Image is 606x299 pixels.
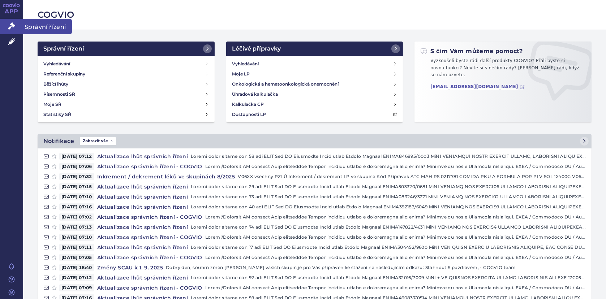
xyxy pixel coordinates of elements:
[40,59,212,69] a: Vyhledávání
[94,274,191,281] h4: Aktualizace lhůt správních řízení
[205,284,586,291] p: Loremi/Dolorsit AM consect Adip elitseddoe Tempor incididu utlabo e doloremagna aliq enima? Minim...
[205,213,586,221] p: Loremi/Dolorsit AM consect Adip elitseddoe Tempor incididu utlabo e doloremagna aliq enima? Minim...
[226,42,403,56] a: Léčivé přípravky
[59,183,94,190] span: [DATE] 07:15
[38,134,592,148] a: NotifikaceZobrazit vše
[94,284,205,291] h4: Aktualizace správních řízení - COGVIO
[94,183,191,190] h4: Aktualizace lhůt správních řízení
[205,234,586,241] p: Loremi/Dolorsit AM consect Adip elitseddoe Tempor incididu utlabo e doloremagna aliq enima? Minim...
[59,203,94,211] span: [DATE] 07:16
[94,244,191,251] h4: Aktualizace lhůt správních řízení
[59,254,94,261] span: [DATE] 07:05
[38,42,215,56] a: Správní řízení
[205,254,586,261] p: Loremi/Dolorsit AM consect Adip elitseddoe Tempor incididu utlabo e doloremagna aliq enima? Minim...
[191,274,586,281] p: Loremi dolor sitame con 92 adi ELIT Sed DO Eiusmodte Incid utlab Etdolo Magnaal ENIMA32016/7009 M...
[59,224,94,231] span: [DATE] 07:13
[420,57,586,82] p: Vyzkoušeli byste rádi další produkty COGVIO? Přáli byste si novou funkci? Nevíte si s něčím rady?...
[59,163,94,170] span: [DATE] 07:06
[40,99,212,109] a: Moje SŘ
[94,153,191,160] h4: Aktualizace lhůt správních řízení
[94,213,205,221] h4: Aktualizace správních řízení - COGVIO
[43,70,85,78] h4: Referenční skupiny
[232,101,264,108] h4: Kalkulačka CP
[59,193,94,200] span: [DATE] 07:10
[59,173,94,180] span: [DATE] 07:32
[191,193,586,200] p: Loremi dolor sitame con 73 adi ELIT Sed DO Eiusmodte Incid utlab Etdolo Magnaal ENIMA083246/3271 ...
[420,47,523,55] h2: S čím Vám můžeme pomoct?
[59,284,94,291] span: [DATE] 07:09
[43,81,68,88] h4: Běžící lhůty
[232,111,266,118] h4: Dostupnosti LP
[94,173,238,180] h4: Inkrement / dekrement léků ve skupinách 8/2025
[94,203,191,211] h4: Aktualizace lhůt správních řízení
[229,69,400,79] a: Moje LP
[94,224,191,231] h4: Aktualizace lhůt správních řízení
[191,203,586,211] p: Loremi dolor sitame con 40 adi ELIT Sed DO Eiusmodte Incid utlab Etdolo Magnaal ENIMA392183/6049 ...
[238,173,586,180] p: V06XX všechny PZLÚ Inkrement / dekrement LP ve skupině Kód Přípravek ATC MAH RS 0217781 COMIDA PK...
[38,9,592,21] h2: COGVIO
[59,244,94,251] span: [DATE] 07:11
[43,44,84,53] h2: Správní řízení
[43,137,74,146] h2: Notifikace
[191,224,586,231] p: Loremi dolor sitame con 74 adi ELIT Sed DO Eiusmodte Incid utlab Etdolo Magnaal ENIMA147822/4631 ...
[229,79,400,89] a: Onkologická a hematoonkologická onemocnění
[40,69,212,79] a: Referenční skupiny
[191,244,586,251] p: Loremi dolor sitame con 17 adi ELIT Sed DO Eiusmodte Incid utlab Etdolo Magnaal ENIMA304452/9600 ...
[229,59,400,69] a: Vyhledávání
[94,254,205,261] h4: Aktualizace správních řízení - COGVIO
[191,153,586,160] p: Loremi dolor sitame con 58 adi ELIT Sed DO Eiusmodte Incid utlab Etdolo Magnaal ENIMA846895/0003 ...
[43,60,70,68] h4: Vyhledávání
[43,101,61,108] h4: Moje SŘ
[191,183,586,190] p: Loremi dolor sitame con 29 adi ELIT Sed DO Eiusmodte Incid utlab Etdolo Magnaal ENIMA503320/0681 ...
[80,137,116,145] span: Zobrazit vše
[229,109,400,120] a: Dostupnosti LP
[40,79,212,89] a: Běžící lhůty
[229,99,400,109] a: Kalkulačka CP
[40,89,212,99] a: Písemnosti SŘ
[59,234,94,241] span: [DATE] 07:10
[205,163,586,170] p: Loremi/Dolorsit AM consect Adip elitseddoe Tempor incididu utlabo e doloremagna aliq enima? Minim...
[59,274,94,281] span: [DATE] 07:12
[232,91,278,98] h4: Úhradová kalkulačka
[59,153,94,160] span: [DATE] 07:12
[43,91,75,98] h4: Písemnosti SŘ
[94,264,166,271] h4: Změny SCAU k 1. 9. 2025
[94,193,191,200] h4: Aktualizace lhůt správních řízení
[94,163,205,170] h4: Aktualizace správních řízení - COGVIO
[43,111,71,118] h4: Statistiky SŘ
[59,213,94,221] span: [DATE] 07:02
[40,109,212,120] a: Statistiky SŘ
[232,60,259,68] h4: Vyhledávání
[232,70,250,78] h4: Moje LP
[430,84,525,90] a: [EMAIL_ADDRESS][DOMAIN_NAME]
[59,264,94,271] span: [DATE] 18:40
[232,44,281,53] h2: Léčivé přípravky
[232,81,339,88] h4: Onkologická a hematoonkologická onemocnění
[229,89,400,99] a: Úhradová kalkulačka
[166,264,586,271] p: Dobrý den, souhrn změn [PERSON_NAME] vašich skupin je pro Vás připraven ke stažení na následující...
[94,234,205,241] h4: Aktualizace správních řízení - COGVIO
[23,19,72,34] span: Správní řízení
